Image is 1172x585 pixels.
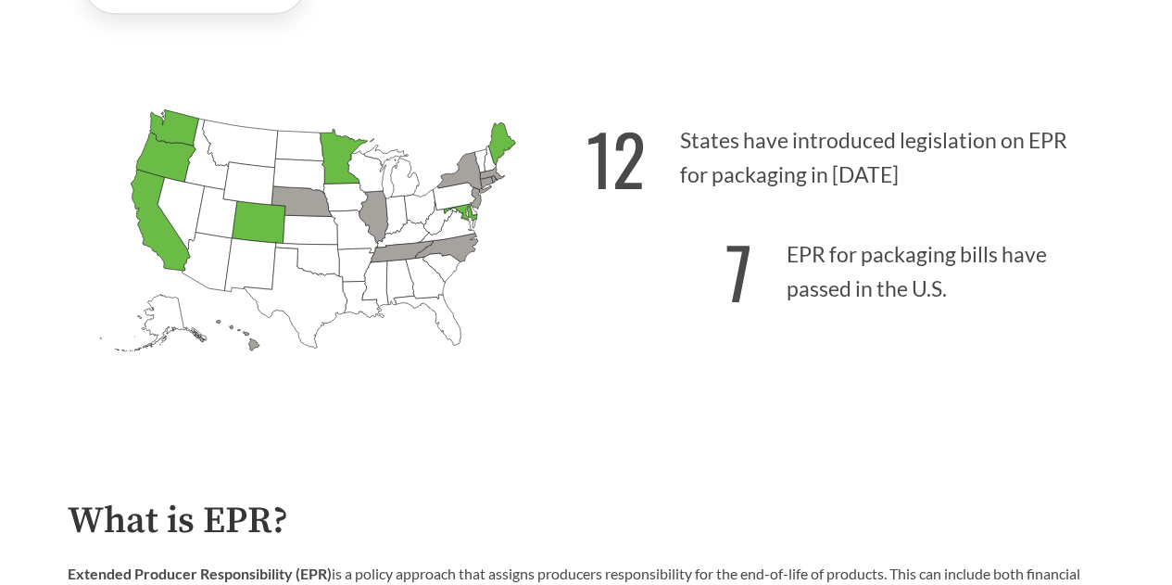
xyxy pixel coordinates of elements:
strong: 12 [586,107,646,210]
strong: Extended Producer Responsibility (EPR) [68,565,332,582]
p: States have introduced legislation on EPR for packaging in [DATE] [586,95,1105,210]
strong: 7 [725,220,752,323]
h2: What is EPR? [68,501,1105,542]
p: EPR for packaging bills have passed in the U.S. [586,210,1105,324]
